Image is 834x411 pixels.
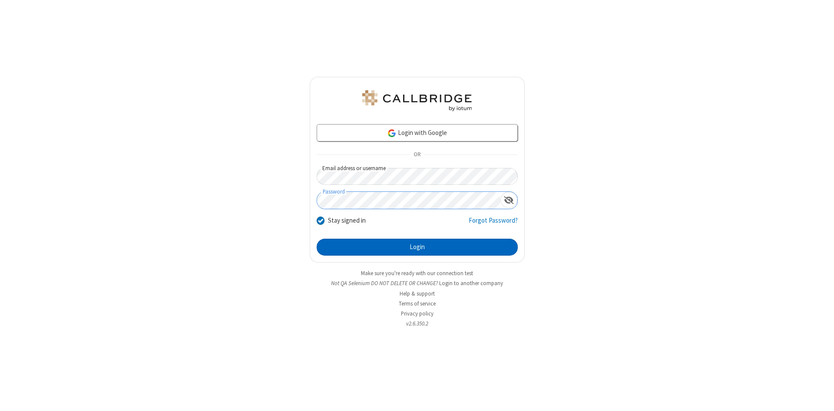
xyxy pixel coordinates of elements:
button: Login [317,239,518,256]
a: Forgot Password? [469,216,518,232]
span: OR [410,149,424,161]
input: Password [317,192,500,209]
a: Help & support [400,290,435,297]
input: Email address or username [317,168,518,185]
li: Not QA Selenium DO NOT DELETE OR CHANGE? [310,279,525,287]
a: Make sure you're ready with our connection test [361,270,473,277]
a: Privacy policy [401,310,434,317]
img: google-icon.png [387,128,397,138]
div: Show password [500,192,517,208]
label: Stay signed in [328,216,366,226]
a: Login with Google [317,124,518,141]
li: v2.6.350.2 [310,319,525,328]
button: Login to another company [439,279,503,287]
img: QA Selenium DO NOT DELETE OR CHANGE [361,90,473,111]
a: Terms of service [399,300,436,307]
